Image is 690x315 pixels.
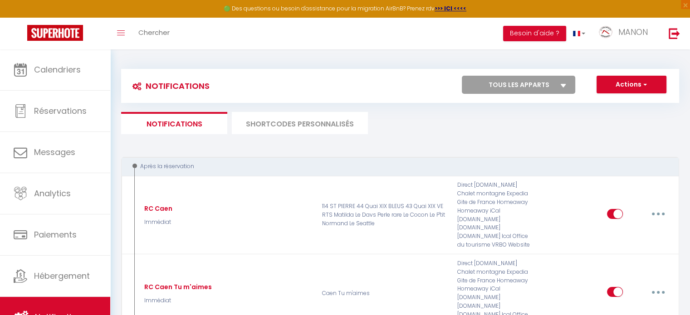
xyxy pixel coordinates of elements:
span: Réservations [34,105,87,116]
p: Immédiat [142,296,212,305]
a: ... MANON [592,18,659,49]
span: Paiements [34,229,77,240]
button: Actions [597,76,666,94]
div: RC Caen [142,204,172,213]
p: Immédiat [142,218,172,227]
div: Après la réservation [130,162,660,171]
span: MANON [618,26,648,38]
img: logout [669,28,680,39]
a: >>> ICI <<<< [435,5,466,12]
li: SHORTCODES PERSONNALISÉS [232,112,368,134]
li: Notifications [121,112,227,134]
div: RC Caen Tu m'aimes [142,282,212,292]
span: Calendriers [34,64,81,75]
span: Messages [34,146,75,158]
img: Super Booking [27,25,83,41]
p: 114 ST PIERRE 44 Quai XIX BLEUS 43 Quai XIX VERTS Matilda Le Davs Perle rare Le Cocon Le P'tit No... [316,181,451,249]
h3: Notifications [128,76,210,96]
span: Chercher [138,28,170,37]
span: Hébergement [34,270,90,281]
a: Chercher [132,18,176,49]
div: Direct [DOMAIN_NAME] Chalet montagne Expedia Gite de France Homeaway Homeaway iCal [DOMAIN_NAME] ... [451,181,542,249]
button: Besoin d'aide ? [503,26,566,41]
img: ... [599,26,612,38]
span: Analytics [34,188,71,199]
